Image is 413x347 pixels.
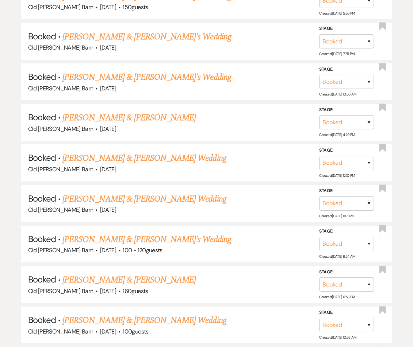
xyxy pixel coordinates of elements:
[319,92,356,97] span: Created: [DATE] 10:36 AM
[62,30,231,43] a: [PERSON_NAME] & [PERSON_NAME]'s Wedding
[319,268,374,276] label: Stage:
[319,147,374,155] label: Stage:
[100,246,116,254] span: [DATE]
[28,233,56,245] span: Booked
[62,233,231,246] a: [PERSON_NAME] & [PERSON_NAME]'s Wedding
[319,132,355,137] span: Created: [DATE] 4:29 PM
[319,51,354,56] span: Created: [DATE] 7:25 PM
[100,44,116,51] span: [DATE]
[28,328,93,335] span: Old [PERSON_NAME] Barn
[28,193,56,204] span: Booked
[28,85,93,92] span: Old [PERSON_NAME] Barn
[319,187,374,195] label: Stage:
[100,165,116,173] span: [DATE]
[62,152,226,165] a: [PERSON_NAME] & [PERSON_NAME] Wedding
[100,328,116,335] span: [DATE]
[319,295,355,299] span: Created: [DATE] 6:58 PM
[62,111,196,124] a: [PERSON_NAME] & [PERSON_NAME]
[28,3,93,11] span: Old [PERSON_NAME] Barn
[62,192,226,206] a: [PERSON_NAME] & [PERSON_NAME] Wedding
[28,71,56,82] span: Booked
[319,66,374,74] label: Stage:
[100,125,116,133] span: [DATE]
[28,125,93,133] span: Old [PERSON_NAME] Barn
[28,274,56,285] span: Booked
[319,309,374,317] label: Stage:
[28,287,93,295] span: Old [PERSON_NAME] Barn
[62,314,226,327] a: [PERSON_NAME] & [PERSON_NAME] Wedding
[123,246,162,254] span: 100 - 120 guests
[319,173,355,178] span: Created: [DATE] 12:10 PM
[123,3,148,11] span: 150 guests
[28,246,93,254] span: Old [PERSON_NAME] Barn
[319,227,374,235] label: Stage:
[28,314,56,325] span: Booked
[319,11,355,16] span: Created: [DATE] 5:26 PM
[62,273,196,286] a: [PERSON_NAME] & [PERSON_NAME]
[123,328,148,335] span: 100 guests
[319,214,353,218] span: Created: [DATE] 11:17 AM
[28,112,56,123] span: Booked
[319,25,374,33] label: Stage:
[100,206,116,214] span: [DATE]
[28,165,93,173] span: Old [PERSON_NAME] Barn
[28,31,56,42] span: Booked
[28,206,93,214] span: Old [PERSON_NAME] Barn
[28,152,56,163] span: Booked
[319,335,356,340] span: Created: [DATE] 10:53 AM
[100,85,116,92] span: [DATE]
[319,254,355,259] span: Created: [DATE] 9:24 AM
[123,287,148,295] span: 160 guests
[62,71,231,84] a: [PERSON_NAME] & [PERSON_NAME]'s Wedding
[100,287,116,295] span: [DATE]
[100,3,116,11] span: [DATE]
[28,44,93,51] span: Old [PERSON_NAME] Barn
[319,106,374,114] label: Stage:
